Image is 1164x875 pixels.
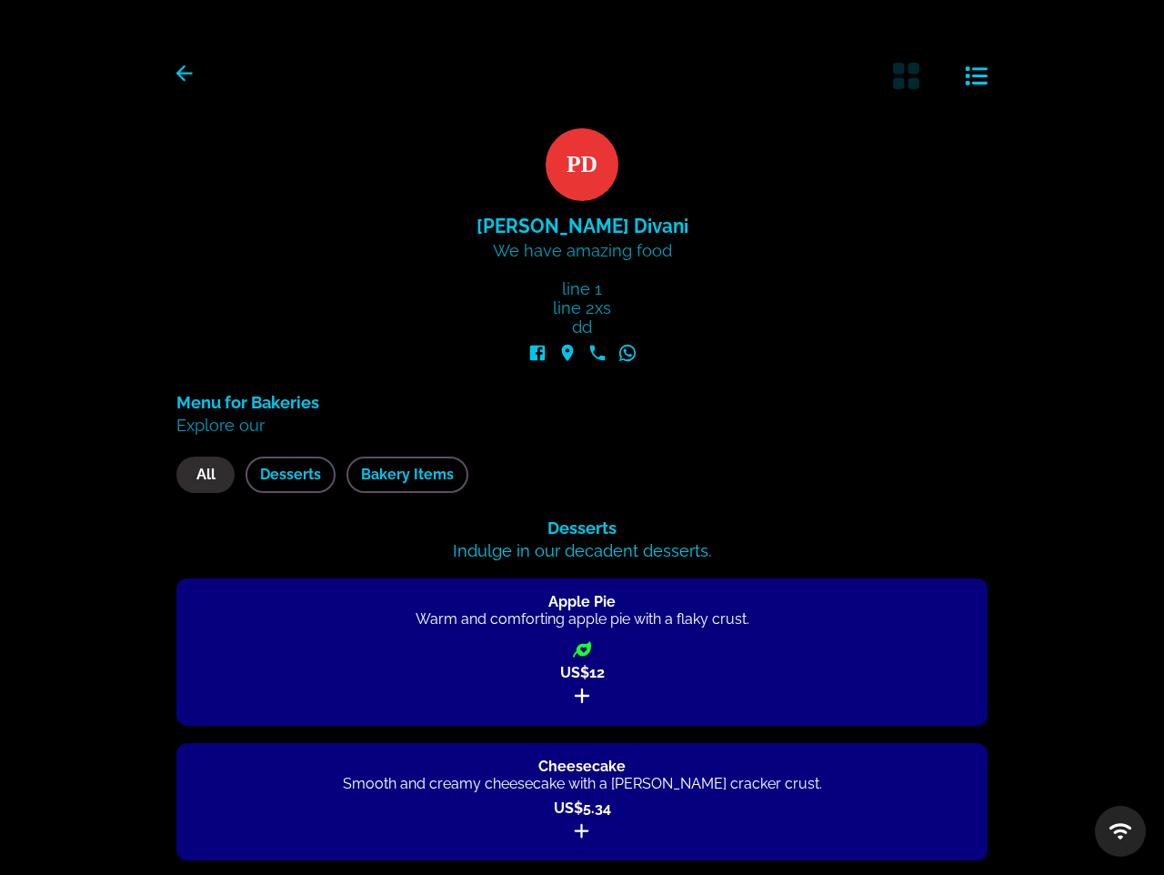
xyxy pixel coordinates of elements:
a: social-link-GOOGLE_LOCATION [555,340,580,366]
span: Desserts [260,462,321,488]
p: Indulge in our decadent desserts. [176,541,988,560]
p: Smooth and creamy cheesecake with a [PERSON_NAME] cracker crust. [343,775,822,800]
button: Add to cart [567,681,596,709]
p: US$ 12 [560,664,605,681]
button: Desserts [246,457,336,493]
button: Back to Profile [169,58,199,88]
p: Warm and comforting apple pie with a flaky crust. [416,610,749,635]
button: Grid View Button [888,58,924,94]
a: social-link-PHONE [585,340,610,366]
button: All [176,457,235,493]
button: Add to cart [567,817,596,845]
p: P D [546,128,618,201]
span: Bakery Items [361,462,454,488]
h2: Menu for Bakeries [176,393,988,412]
button: Bakery Items [346,457,468,493]
p: US$ 5.34 [554,800,611,817]
p: We have amazing food line 1 line 2xs dd [477,241,688,337]
a: social-link-WHATSAPP [615,340,640,366]
button: wifi [1095,806,1146,857]
h4: Cheesecake [538,758,626,775]
h3: Desserts [176,518,988,538]
span: All [191,462,220,488]
p: Explore our [176,416,988,435]
h4: Apple Pie [548,593,616,610]
h1: [PERSON_NAME] Divani [477,216,688,237]
a: social-link-FACEBOOK [525,340,550,366]
button: List View Button [962,58,991,94]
